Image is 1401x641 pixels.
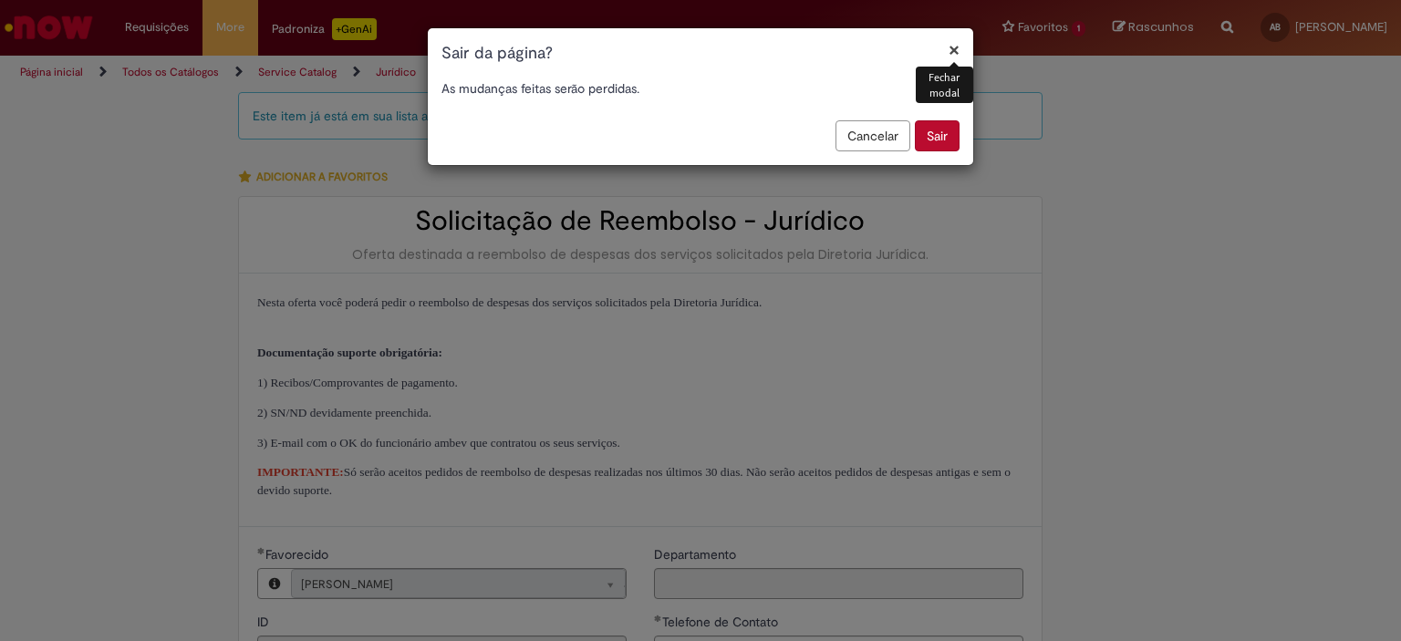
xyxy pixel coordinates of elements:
button: Cancelar [835,120,910,151]
button: Sair [915,120,960,151]
button: Fechar modal [949,40,960,59]
p: As mudanças feitas serão perdidas. [441,79,960,98]
div: Fechar modal [916,67,973,103]
h1: Sair da página? [441,42,960,66]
